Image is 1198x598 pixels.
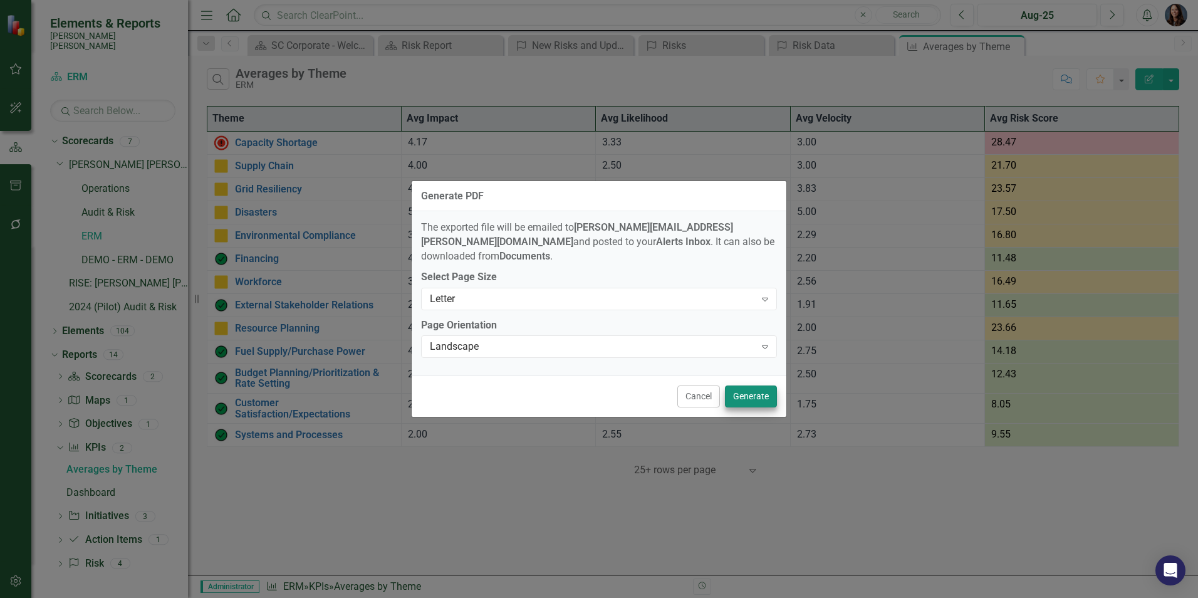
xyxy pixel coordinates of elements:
[421,270,777,285] label: Select Page Size
[421,221,733,248] strong: [PERSON_NAME][EMAIL_ADDRESS][PERSON_NAME][DOMAIN_NAME]
[421,191,484,202] div: Generate PDF
[430,291,755,306] div: Letter
[430,340,755,354] div: Landscape
[421,221,774,262] span: The exported file will be emailed to and posted to your . It can also be downloaded from .
[677,386,720,407] button: Cancel
[656,236,711,248] strong: Alerts Inbox
[499,250,550,262] strong: Documents
[421,318,777,333] label: Page Orientation
[725,386,777,407] button: Generate
[1155,555,1185,585] div: Open Intercom Messenger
